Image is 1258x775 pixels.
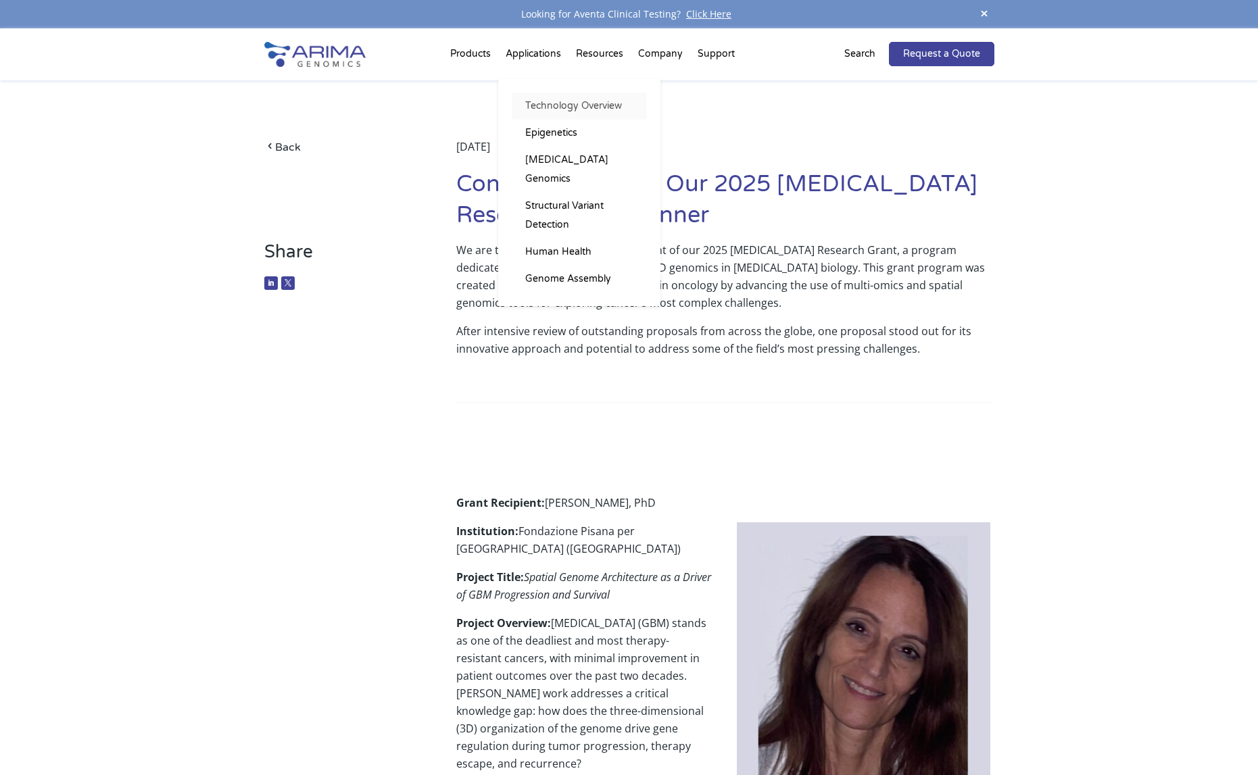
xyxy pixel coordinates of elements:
a: Technology Overview [512,93,647,120]
p: Fondazione Pisana per [GEOGRAPHIC_DATA] ([GEOGRAPHIC_DATA]) [456,522,994,568]
p: After intensive review of outstanding proposals from across the globe, one proposal stood out for... [456,322,994,368]
em: Spatial Genome Architecture as a Driver of GBM Progression and Survival [456,570,711,602]
strong: Institution: [456,524,518,539]
strong: Project Overview: [456,616,551,630]
div: Looking for Aventa Clinical Testing? [264,5,994,23]
p: We are thrilled to announce the recipient of our 2025 [MEDICAL_DATA] Research Grant, a program de... [456,241,994,322]
a: Click Here [681,7,737,20]
div: [DATE] [456,138,994,169]
a: Human Health [512,239,647,266]
a: [MEDICAL_DATA] Genomics [512,147,647,193]
p: [PERSON_NAME], PhD [456,494,994,522]
a: Structural Variant Detection [512,193,647,239]
a: Back [264,138,416,156]
a: Genome Assembly [512,266,647,293]
strong: Project Title: [456,570,524,584]
p: Search [844,45,875,63]
img: Arima-Genomics-logo [264,42,366,67]
h1: Congratulations to Our 2025 [MEDICAL_DATA] Research Grant Winner [456,169,994,241]
strong: Grant Recipient: [456,495,545,510]
h3: Share [264,241,416,273]
a: Request a Quote [889,42,994,66]
a: Epigenetics [512,120,647,147]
